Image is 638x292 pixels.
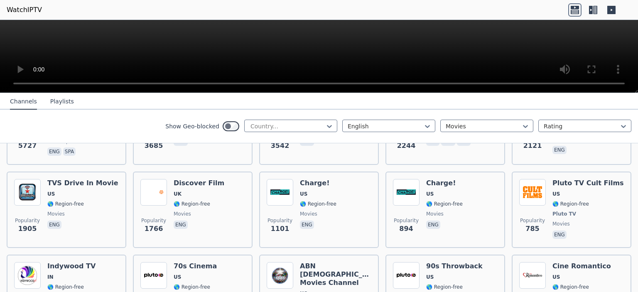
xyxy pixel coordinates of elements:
[552,274,560,280] span: US
[174,211,191,217] span: movies
[47,221,61,229] p: eng
[300,179,336,187] h6: Charge!
[267,217,292,224] span: Popularity
[47,179,118,187] h6: TVS Drive In Movie
[393,262,420,289] img: 90s Throwback
[426,201,463,207] span: 🌎 Region-free
[50,94,74,110] button: Playlists
[271,224,290,234] span: 1101
[10,94,37,110] button: Channels
[174,221,188,229] p: eng
[300,211,317,217] span: movies
[519,262,546,289] img: Cine Romantico
[399,224,413,234] span: 894
[552,211,576,217] span: Pluto TV
[174,274,181,280] span: US
[523,141,542,151] span: 2121
[15,217,40,224] span: Popularity
[394,217,419,224] span: Popularity
[552,191,560,197] span: US
[267,262,293,289] img: ABN Bible Movies Channel
[47,274,54,280] span: IN
[300,201,336,207] span: 🌎 Region-free
[145,224,163,234] span: 1766
[47,191,55,197] span: US
[140,179,167,206] img: Discover Film
[426,284,463,290] span: 🌎 Region-free
[300,262,371,287] h6: ABN [DEMOGRAPHIC_DATA] Movies Channel
[145,141,163,151] span: 3685
[174,191,182,197] span: UK
[140,262,167,289] img: 70s Cinema
[426,191,434,197] span: US
[174,179,224,187] h6: Discover Film
[267,179,293,206] img: Charge!
[426,221,440,229] p: eng
[14,179,41,206] img: TVS Drive In Movie
[300,221,314,229] p: eng
[63,147,76,156] p: spa
[165,122,219,130] label: Show Geo-blocked
[174,201,210,207] span: 🌎 Region-free
[552,221,570,227] span: movies
[426,179,463,187] h6: Charge!
[300,191,307,197] span: US
[552,146,567,154] p: eng
[519,179,546,206] img: Pluto TV Cult Films
[14,262,41,289] img: Indywood TV
[174,262,217,270] h6: 70s Cinema
[552,201,589,207] span: 🌎 Region-free
[47,262,96,270] h6: Indywood TV
[426,211,444,217] span: movies
[552,231,567,239] p: eng
[174,284,210,290] span: 🌎 Region-free
[47,284,84,290] span: 🌎 Region-free
[525,224,539,234] span: 785
[520,217,545,224] span: Popularity
[47,211,65,217] span: movies
[393,179,420,206] img: Charge!
[47,147,61,156] p: eng
[397,141,416,151] span: 2244
[552,262,611,270] h6: Cine Romantico
[7,5,42,15] a: WatchIPTV
[141,217,166,224] span: Popularity
[18,224,37,234] span: 1905
[18,141,37,151] span: 5727
[47,201,84,207] span: 🌎 Region-free
[552,284,589,290] span: 🌎 Region-free
[426,262,483,270] h6: 90s Throwback
[552,179,624,187] h6: Pluto TV Cult Films
[271,141,290,151] span: 3542
[426,274,434,280] span: US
